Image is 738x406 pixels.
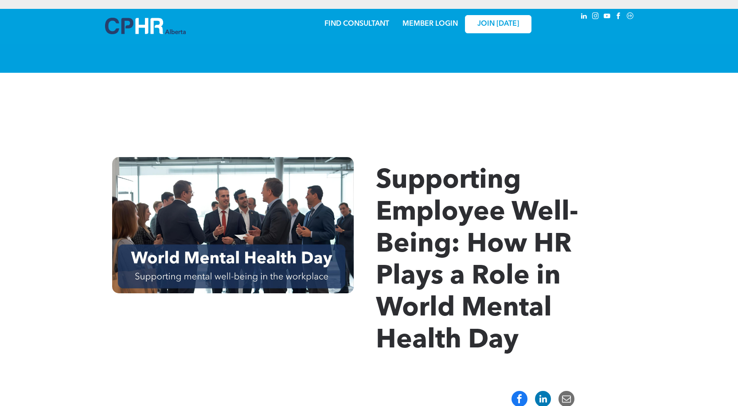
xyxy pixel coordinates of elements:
a: Social network [625,11,635,23]
a: facebook [614,11,624,23]
a: MEMBER LOGIN [402,20,458,28]
span: JOIN [DATE] [477,20,519,28]
a: JOIN [DATE] [465,15,531,33]
a: youtube [602,11,612,23]
a: FIND CONSULTANT [324,20,389,28]
a: instagram [591,11,601,23]
span: Supporting Employee Well-Being: How HR Plays a Role in World Mental Health Day [376,168,578,354]
img: A blue and white logo for cp alberta [105,18,186,34]
a: linkedin [579,11,589,23]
